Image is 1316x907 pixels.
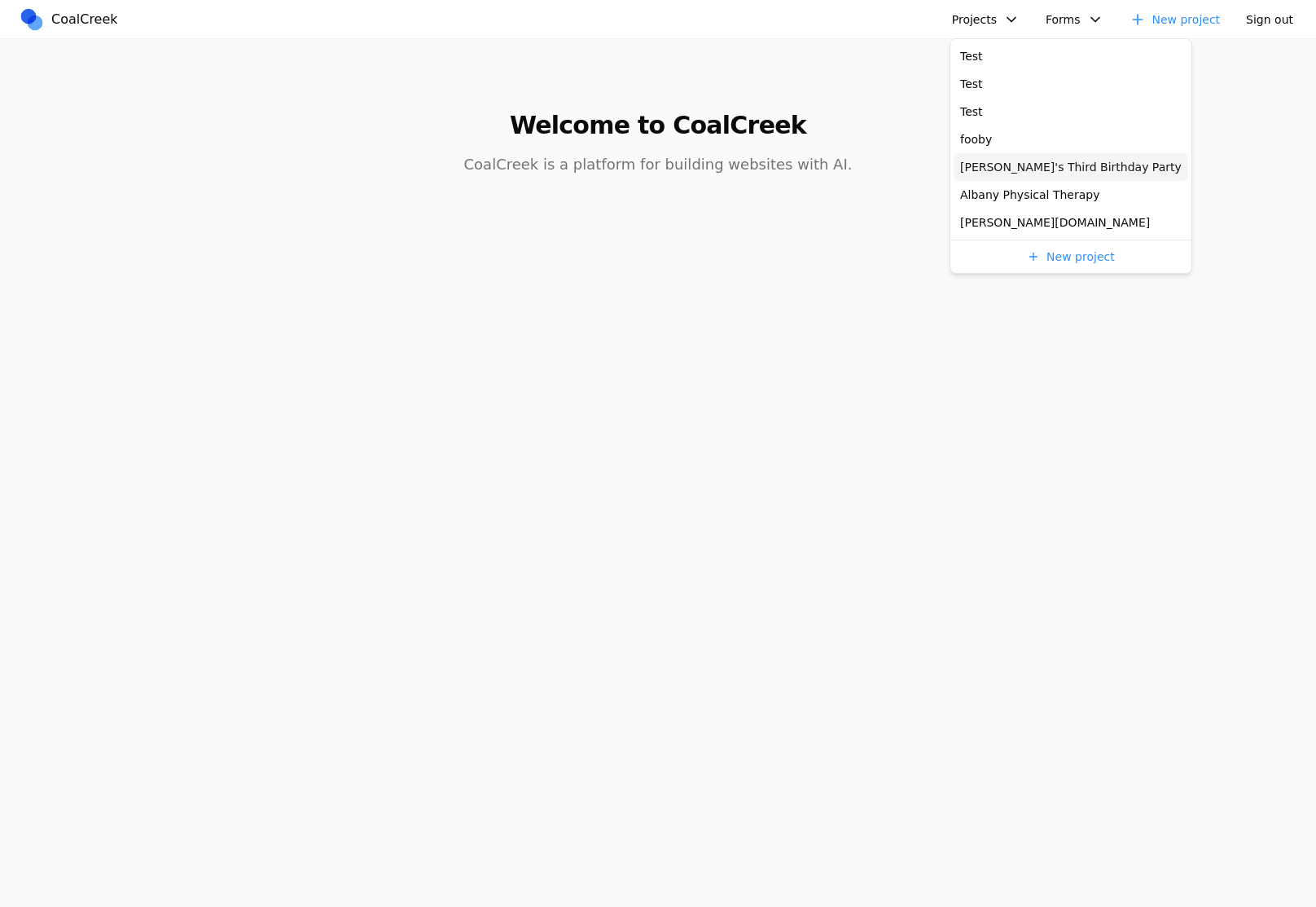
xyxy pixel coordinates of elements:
a: New project [1120,7,1230,32]
div: Projects [950,38,1192,274]
button: Forms [1036,7,1113,32]
a: New project [954,244,1188,270]
a: CoalCreek [19,7,125,32]
a: Test [954,98,1188,125]
a: Test [954,70,1188,98]
a: [PERSON_NAME][DOMAIN_NAME] [954,209,1188,236]
a: fooby [954,125,1188,153]
p: CoalCreek is a platform for building websites with AI. [345,153,971,176]
span: CoalCreek [51,10,118,29]
button: Sign out [1236,7,1303,32]
a: [PERSON_NAME]'s Third Birthday Party [954,153,1188,181]
h1: Welcome to CoalCreek [345,111,971,140]
a: Test [954,42,1188,70]
button: Projects [942,7,1029,32]
a: Albany Physical Therapy [954,181,1188,209]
